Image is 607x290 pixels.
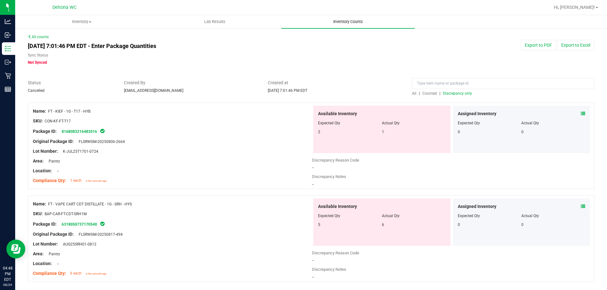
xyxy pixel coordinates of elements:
span: [EMAIL_ADDRESS][DOMAIN_NAME] [124,88,183,93]
span: -- [312,258,314,263]
inline-svg: Inbound [5,32,11,38]
a: Counted [421,91,439,96]
div: Discrepancy Notes [312,266,591,273]
div: Actual Qty [521,213,585,219]
span: BAP-CAR-FT-CDT-SRH1M [45,212,87,216]
inline-svg: Inventory [5,45,11,52]
inline-svg: Reports [5,86,11,92]
span: -- [312,165,314,170]
span: Status [28,80,114,86]
div: 0 [458,129,522,135]
span: | [439,91,440,96]
span: FLSRWGM-20250806-2664 [76,139,125,144]
span: -- [54,169,59,173]
span: In Sync [100,128,105,134]
a: All counts [28,35,49,39]
span: SKU: [33,211,43,216]
span: Available Inventory [318,203,357,210]
span: Discrepancy Reason Code [312,158,359,163]
span: Expected Qty [318,121,340,125]
span: Cancelled [28,88,45,93]
input: Type item name or package id [412,78,594,89]
span: 0 [521,222,524,227]
span: FLSRWGM-20250817-494 [76,232,123,237]
span: CON-KF-FT-T17 [45,119,71,123]
button: Export to Excel [557,40,594,50]
span: a few seconds ago [86,180,107,182]
span: [DATE] 7:01:46 PM EDT [268,88,307,93]
span: Lab Results [196,19,234,25]
span: Deltona WC [52,5,77,10]
span: Pantry [46,159,60,163]
span: Assigned Inventory [458,110,496,117]
span: -- [312,182,314,186]
a: 8168083216482016 [62,129,97,134]
div: Expected Qty [458,120,522,126]
div: Actual Qty [521,120,585,126]
span: Available Inventory [318,110,357,117]
span: Inventory [15,19,148,25]
span: Compliance Qty: [33,178,66,183]
span: Compliance Qty: [33,271,66,276]
span: Discrepancy only [443,91,472,96]
a: Lab Results [148,15,281,28]
span: 6 [382,222,384,227]
span: Original Package ID: [33,139,74,144]
span: Location: [33,261,52,266]
span: 1 [382,130,384,134]
a: Inventory Counts [281,15,414,28]
a: Inventory [15,15,148,28]
span: Expected Qty [318,214,340,218]
h4: [DATE] 7:01:46 PM EDT - Enter Package Quantities [28,43,354,49]
span: Original Package ID: [33,232,74,237]
span: Counted [422,91,437,96]
span: Discrepancy Reason Code [312,251,359,255]
inline-svg: Analytics [5,18,11,25]
span: Created By [124,80,259,86]
p: 04:48 PM EDT [3,265,12,282]
span: All [412,91,416,96]
span: 6 each [70,271,82,275]
span: Location: [33,168,52,173]
inline-svg: Retail [5,73,11,79]
span: Name: [33,201,46,206]
span: FT - KIEF - 1G - T17 - HYB [48,109,90,114]
span: 1 each [70,178,82,183]
span: Package ID: [33,129,57,134]
span: | [419,91,420,96]
span: AUG25SRH01-0812 [60,242,96,246]
span: FT - VAPE CART CDT DISTILLATE - 1G - SRH - HYS [48,202,132,206]
span: Area: [33,251,44,256]
span: Area: [33,158,44,163]
span: -- [312,275,314,279]
span: Not Synced [28,60,47,65]
span: 5 [318,222,320,227]
span: Assigned Inventory [458,203,496,210]
inline-svg: Outbound [5,59,11,65]
span: Lot Number: [33,149,58,154]
iframe: Resource center [6,240,25,258]
a: All [412,91,419,96]
span: -- [54,262,59,266]
a: 6318050737170540 [62,222,97,227]
span: Name: [33,109,46,114]
div: 0 [458,222,522,228]
a: Discrepancy only [441,91,472,96]
span: Pantry [46,252,60,256]
span: 2 [318,130,320,134]
span: SKU: [33,118,43,123]
label: Sync Status [28,52,48,58]
span: K-JUL25T1701-0724 [60,149,98,154]
span: Lot Number: [33,241,58,246]
span: Package ID: [33,222,57,227]
span: Hi, [PERSON_NAME]! [554,5,595,10]
span: Created at [268,80,402,86]
span: Actual Qty [382,121,400,125]
span: a few seconds ago [86,272,107,275]
div: Discrepancy Notes [312,174,591,180]
span: 0 [521,130,524,134]
span: Inventory Counts [325,19,371,25]
div: Expected Qty [458,213,522,219]
span: Actual Qty [382,214,400,218]
button: Export to PDF [521,40,556,50]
